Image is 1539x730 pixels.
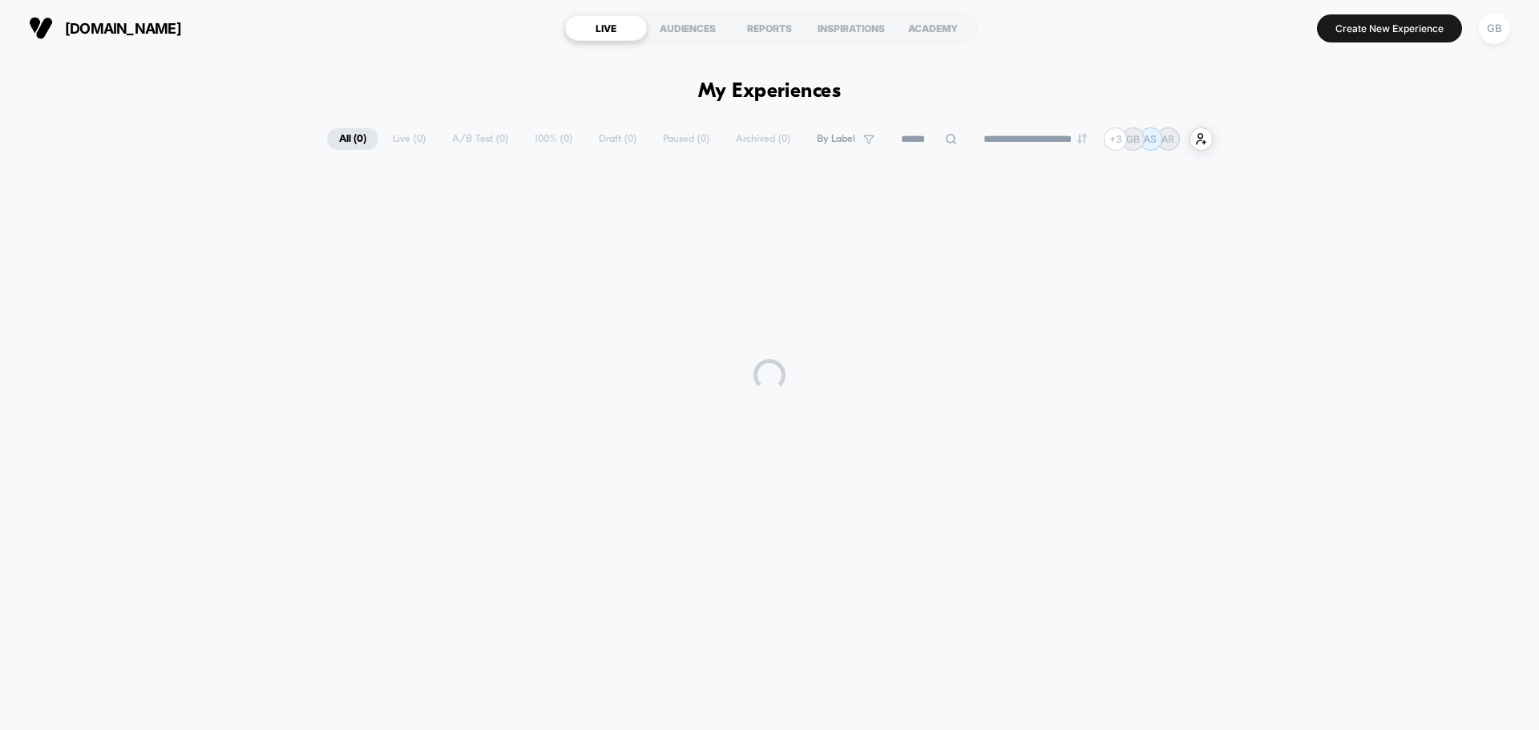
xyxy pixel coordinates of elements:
div: + 3 [1104,127,1127,151]
span: By Label [817,133,855,145]
img: Visually logo [29,16,53,40]
p: AS [1144,133,1157,145]
button: GB [1474,12,1515,45]
button: [DOMAIN_NAME] [24,15,186,41]
div: INSPIRATIONS [810,15,892,41]
div: AUDIENCES [647,15,729,41]
div: GB [1479,13,1510,44]
img: end [1077,134,1087,143]
span: All ( 0 ) [327,128,378,150]
p: GB [1126,133,1140,145]
span: [DOMAIN_NAME] [65,20,181,37]
div: REPORTS [729,15,810,41]
p: AR [1161,133,1174,145]
div: ACADEMY [892,15,974,41]
div: LIVE [565,15,647,41]
button: Create New Experience [1317,14,1462,42]
h1: My Experiences [698,80,842,103]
